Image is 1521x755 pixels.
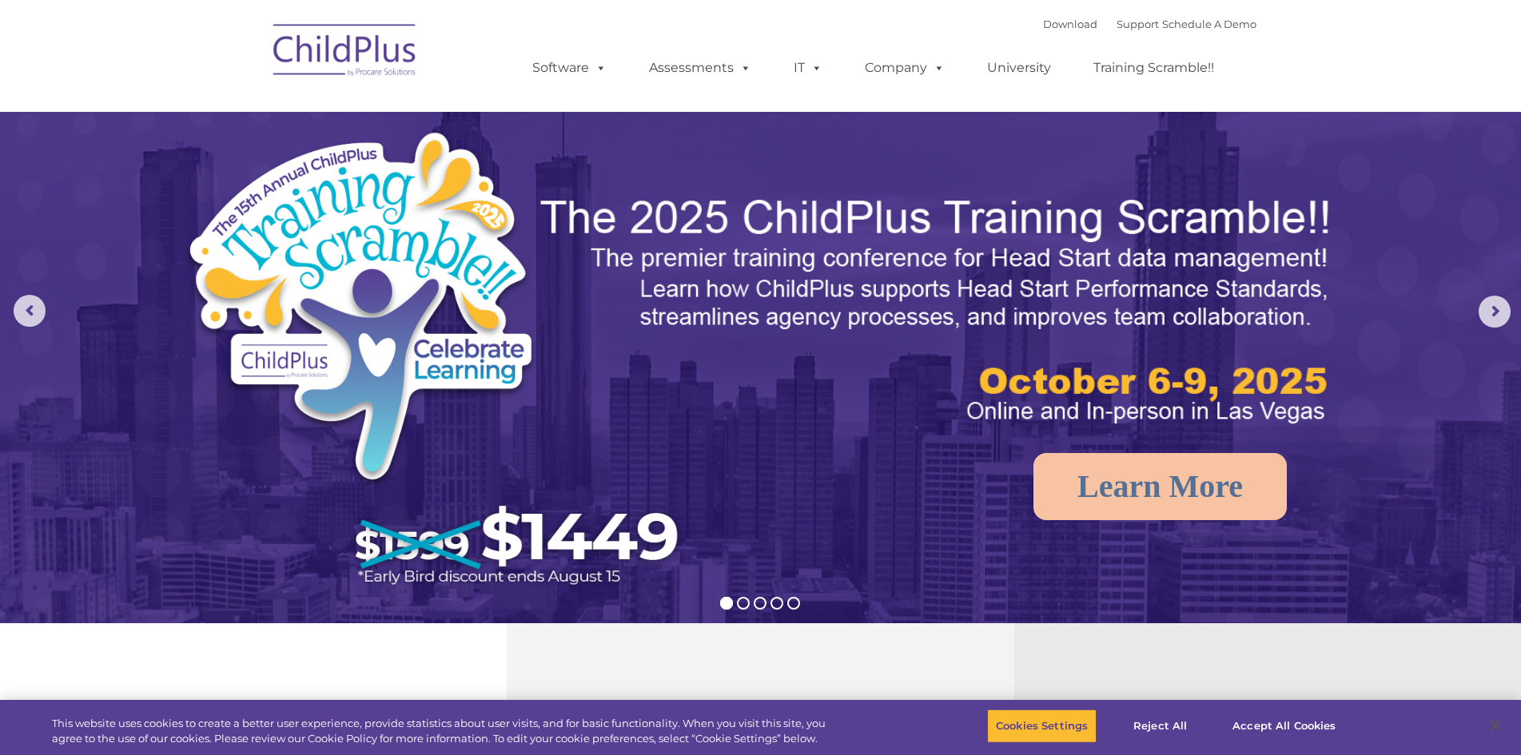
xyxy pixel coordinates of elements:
[1110,709,1210,743] button: Reject All
[987,709,1097,743] button: Cookies Settings
[1478,708,1513,743] button: Close
[1043,18,1256,30] font: |
[971,52,1067,84] a: University
[1224,709,1344,743] button: Accept All Cookies
[1117,18,1159,30] a: Support
[1077,52,1230,84] a: Training Scramble!!
[1162,18,1256,30] a: Schedule A Demo
[849,52,961,84] a: Company
[1033,453,1287,520] a: Learn More
[633,52,767,84] a: Assessments
[222,171,290,183] span: Phone number
[1043,18,1097,30] a: Download
[265,13,425,93] img: ChildPlus by Procare Solutions
[778,52,838,84] a: IT
[516,52,623,84] a: Software
[222,105,271,117] span: Last name
[52,716,837,747] div: This website uses cookies to create a better user experience, provide statistics about user visit...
